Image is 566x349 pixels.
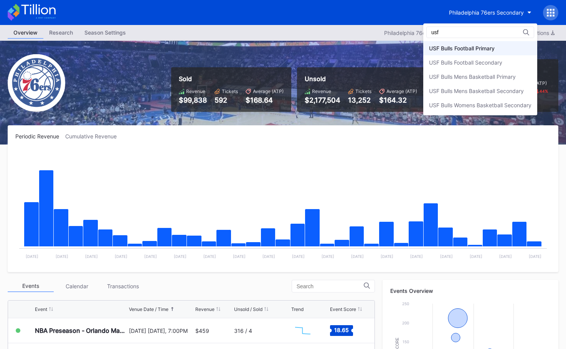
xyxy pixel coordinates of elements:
div: USF Bulls Mens Basketball Secondary [429,88,524,94]
div: USF Bulls Football Secondary [429,59,502,66]
div: USF Bulls Mens Basketball Primary [429,73,516,80]
div: USF Bulls Womens Basketball Secondary [429,102,531,108]
input: Search [431,29,498,35]
div: USF Bulls Football Primary [429,45,495,52]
